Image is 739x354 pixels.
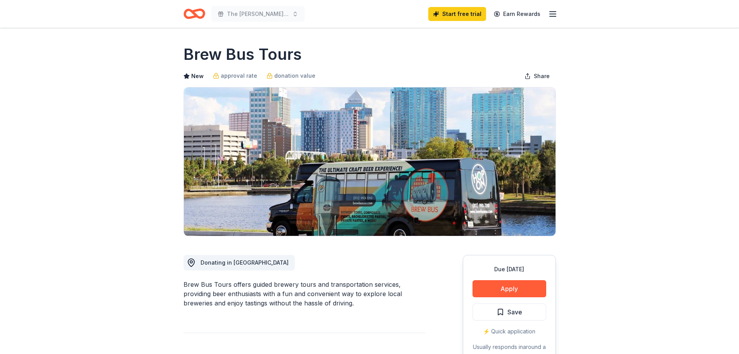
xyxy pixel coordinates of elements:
[221,71,257,80] span: approval rate
[472,265,546,274] div: Due [DATE]
[191,71,204,81] span: New
[201,259,289,266] span: Donating in [GEOGRAPHIC_DATA]
[267,71,315,80] a: donation value
[534,71,550,81] span: Share
[472,303,546,321] button: Save
[183,280,426,308] div: Brew Bus Tours offers guided brewery tours and transportation services, providing beer enthusiast...
[211,6,305,22] button: The [PERSON_NAME] Home 7th Annual "Enchanting Masquerade" Gala
[183,5,205,23] a: Home
[518,68,556,84] button: Share
[183,44,302,65] h1: Brew Bus Tours
[227,9,289,19] span: The [PERSON_NAME] Home 7th Annual "Enchanting Masquerade" Gala
[213,71,257,80] a: approval rate
[184,87,556,236] img: Image for Brew Bus Tours
[428,7,486,21] a: Start free trial
[472,280,546,297] button: Apply
[489,7,545,21] a: Earn Rewards
[472,327,546,336] div: ⚡️ Quick application
[274,71,315,80] span: donation value
[507,307,522,317] span: Save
